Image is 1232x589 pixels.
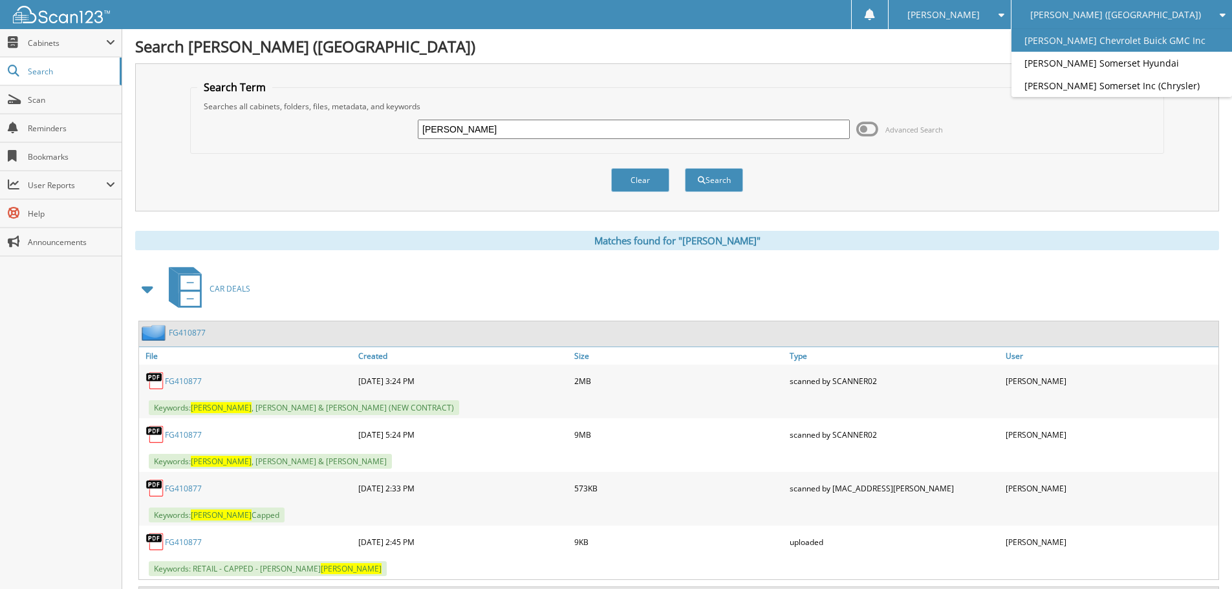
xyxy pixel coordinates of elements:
[685,168,743,192] button: Search
[197,101,1157,112] div: Searches all cabinets, folders, files, metadata, and keywords
[13,6,110,23] img: scan123-logo-white.svg
[146,371,165,391] img: PDF.png
[165,376,202,387] a: FG410877
[1002,422,1218,447] div: [PERSON_NAME]
[165,483,202,494] a: FG410877
[786,475,1002,501] div: scanned by [MAC_ADDRESS][PERSON_NAME]
[28,123,115,134] span: Reminders
[149,400,459,415] span: Keywords: , [PERSON_NAME] & [PERSON_NAME] (NEW CONTRACT)
[169,327,206,338] a: FG410877
[571,422,787,447] div: 9MB
[1002,529,1218,555] div: [PERSON_NAME]
[28,94,115,105] span: Scan
[146,425,165,444] img: PDF.png
[28,66,113,77] span: Search
[146,532,165,552] img: PDF.png
[1011,29,1232,52] a: [PERSON_NAME] Chevrolet Buick GMC Inc
[355,347,571,365] a: Created
[139,347,355,365] a: File
[146,478,165,498] img: PDF.png
[28,237,115,248] span: Announcements
[355,529,571,555] div: [DATE] 2:45 PM
[571,529,787,555] div: 9KB
[28,37,106,48] span: Cabinets
[1011,52,1232,74] a: [PERSON_NAME] Somerset Hyundai
[149,454,392,469] span: Keywords: , [PERSON_NAME] & [PERSON_NAME]
[1002,475,1218,501] div: [PERSON_NAME]
[142,325,169,341] img: folder2.png
[786,422,1002,447] div: scanned by SCANNER02
[197,80,272,94] legend: Search Term
[355,475,571,501] div: [DATE] 2:33 PM
[786,368,1002,394] div: scanned by SCANNER02
[191,402,252,413] span: [PERSON_NAME]
[210,283,250,294] span: CAR DEALS
[165,537,202,548] a: FG410877
[907,11,980,19] span: [PERSON_NAME]
[321,563,382,574] span: [PERSON_NAME]
[1030,11,1201,19] span: [PERSON_NAME] ([GEOGRAPHIC_DATA])
[191,509,252,520] span: [PERSON_NAME]
[28,208,115,219] span: Help
[786,529,1002,555] div: uploaded
[135,36,1219,57] h1: Search [PERSON_NAME] ([GEOGRAPHIC_DATA])
[149,561,387,576] span: Keywords: RETAIL - CAPPED - [PERSON_NAME]
[135,231,1219,250] div: Matches found for "[PERSON_NAME]"
[355,368,571,394] div: [DATE] 3:24 PM
[571,368,787,394] div: 2MB
[1002,368,1218,394] div: [PERSON_NAME]
[161,263,250,314] a: CAR DEALS
[149,508,285,522] span: Keywords: Capped
[1011,74,1232,97] a: [PERSON_NAME] Somerset Inc (Chrysler)
[611,168,669,192] button: Clear
[355,422,571,447] div: [DATE] 5:24 PM
[191,456,252,467] span: [PERSON_NAME]
[28,151,115,162] span: Bookmarks
[786,347,1002,365] a: Type
[885,125,943,134] span: Advanced Search
[28,180,106,191] span: User Reports
[1167,527,1232,589] iframe: Chat Widget
[571,475,787,501] div: 573KB
[1002,347,1218,365] a: User
[571,347,787,365] a: Size
[165,429,202,440] a: FG410877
